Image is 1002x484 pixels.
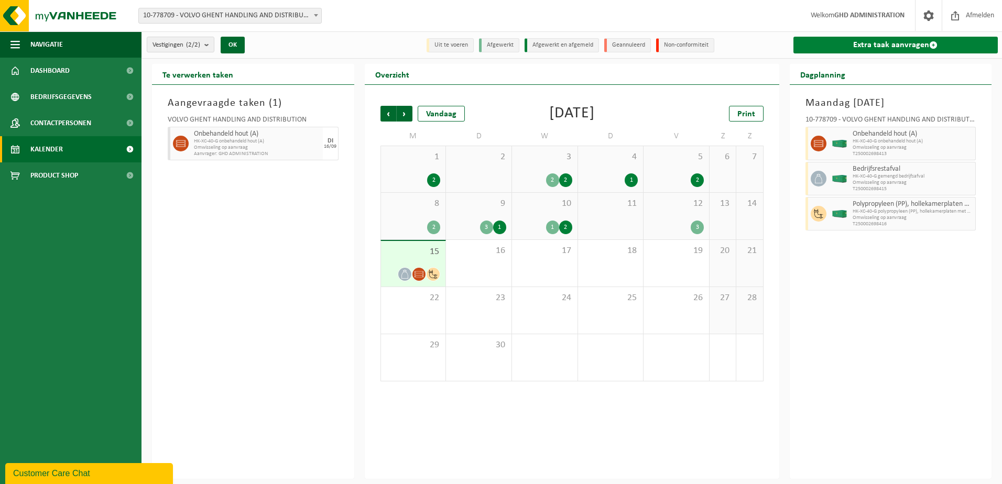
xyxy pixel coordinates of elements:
td: D [446,127,512,146]
span: 13 [715,198,731,210]
div: DI [328,138,333,144]
span: Omwisseling op aanvraag [853,215,973,221]
span: 1 [386,151,441,163]
div: 2 [559,173,572,187]
span: Onbehandeld hout (A) [853,130,973,138]
td: D [578,127,644,146]
span: Omwisseling op aanvraag [853,145,973,151]
span: T250002698413 [853,151,973,157]
count: (2/2) [186,41,200,48]
iframe: chat widget [5,461,175,484]
li: Non-conformiteit [656,38,714,52]
span: 19 [649,245,704,257]
div: 1 [546,221,559,234]
span: 23 [451,292,506,304]
a: Print [729,106,764,122]
div: 2 [559,221,572,234]
div: 3 [691,221,704,234]
div: Vandaag [418,106,465,122]
button: Vestigingen(2/2) [147,37,214,52]
div: 3 [480,221,493,234]
span: 8 [386,198,441,210]
span: 11 [583,198,638,210]
span: 16 [451,245,506,257]
span: 10 [517,198,572,210]
span: 26 [649,292,704,304]
span: 10-778709 - VOLVO GHENT HANDLING AND DISTRIBUTION - DESTELDONK [139,8,321,23]
h3: Aangevraagde taken ( ) [168,95,339,111]
span: 5 [649,151,704,163]
span: 1 [273,98,278,108]
a: Extra taak aanvragen [793,37,998,53]
span: Onbehandeld hout (A) [194,130,320,138]
img: HK-XC-40-GN-00 [832,210,847,218]
span: 12 [649,198,704,210]
div: VOLVO GHENT HANDLING AND DISTRIBUTION [168,116,339,127]
span: 17 [517,245,572,257]
span: Volgende [397,106,412,122]
span: 15 [386,246,441,258]
li: Uit te voeren [427,38,474,52]
div: 2 [427,221,440,234]
span: Contactpersonen [30,110,91,136]
span: 10-778709 - VOLVO GHENT HANDLING AND DISTRIBUTION - DESTELDONK [138,8,322,24]
td: V [644,127,710,146]
td: Z [710,127,736,146]
h2: Overzicht [365,64,420,84]
strong: GHD ADMINISTRATION [834,12,905,19]
img: HK-XC-40-GN-00 [832,140,847,148]
span: 30 [451,339,506,351]
span: Aanvrager: GHD ADMINISTRATION [194,151,320,157]
span: Dashboard [30,58,70,84]
span: 21 [742,245,757,257]
img: HK-XC-40-GN-00 [832,175,847,183]
span: Product Shop [30,162,78,189]
span: 2 [451,151,506,163]
div: 2 [691,173,704,187]
td: M [380,127,446,146]
span: Omwisseling op aanvraag [194,145,320,151]
button: OK [221,37,245,53]
span: 18 [583,245,638,257]
div: 16/09 [324,144,336,149]
li: Afgewerkt en afgemeld [525,38,599,52]
div: 1 [493,221,506,234]
h2: Te verwerken taken [152,64,244,84]
span: Navigatie [30,31,63,58]
span: T250002698415 [853,186,973,192]
div: 1 [625,173,638,187]
h2: Dagplanning [790,64,856,84]
span: 27 [715,292,731,304]
span: 25 [583,292,638,304]
li: Geannuleerd [604,38,651,52]
span: 14 [742,198,757,210]
div: 2 [546,173,559,187]
span: 28 [742,292,757,304]
div: 2 [427,173,440,187]
h3: Maandag [DATE] [805,95,976,111]
span: 22 [386,292,441,304]
span: HK-XC-40-G onbehandeld hout (A) [194,138,320,145]
span: 7 [742,151,757,163]
span: HK-XC-40-G polypropyleen (PP), hollekamerplaten met geweven [853,208,973,215]
span: Bedrijfsrestafval [853,165,973,173]
span: 3 [517,151,572,163]
span: HK-XC-40-G gemengd bedrijfsafval [853,173,973,180]
span: T250002698416 [853,221,973,227]
span: 4 [583,151,638,163]
li: Afgewerkt [479,38,519,52]
span: Print [737,110,755,118]
td: Z [736,127,763,146]
span: 29 [386,339,441,351]
span: HK-XC-40-G onbehandeld hout (A) [853,138,973,145]
span: Vorige [380,106,396,122]
span: Omwisseling op aanvraag [853,180,973,186]
span: 6 [715,151,731,163]
span: 24 [517,292,572,304]
span: Vestigingen [153,37,200,53]
span: Kalender [30,136,63,162]
span: 9 [451,198,506,210]
span: Bedrijfsgegevens [30,84,92,110]
div: [DATE] [549,106,595,122]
